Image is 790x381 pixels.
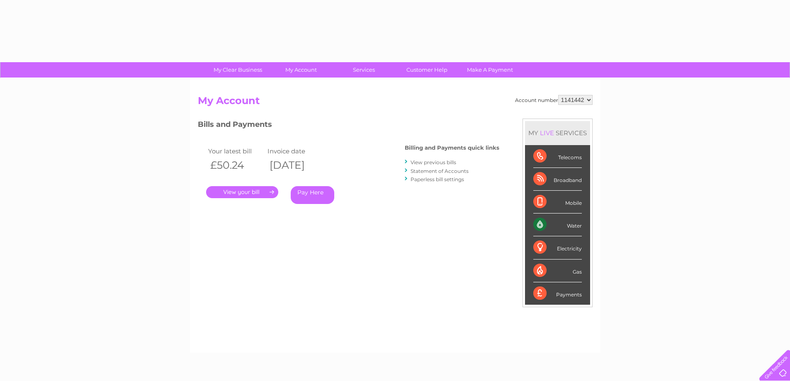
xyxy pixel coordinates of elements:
td: Your latest bill [206,146,266,157]
div: Water [533,214,582,236]
th: [DATE] [265,157,325,174]
a: Statement of Accounts [411,168,469,174]
div: Account number [515,95,593,105]
a: . [206,186,278,198]
h2: My Account [198,95,593,111]
a: Paperless bill settings [411,176,464,182]
a: Make A Payment [456,62,524,78]
a: My Account [267,62,335,78]
a: Services [330,62,398,78]
div: LIVE [538,129,556,137]
a: Customer Help [393,62,461,78]
div: Telecoms [533,145,582,168]
th: £50.24 [206,157,266,174]
div: Mobile [533,191,582,214]
a: Pay Here [291,186,334,204]
a: View previous bills [411,159,456,165]
h4: Billing and Payments quick links [405,145,499,151]
h3: Bills and Payments [198,119,499,133]
div: Electricity [533,236,582,259]
div: Payments [533,282,582,305]
td: Invoice date [265,146,325,157]
a: My Clear Business [204,62,272,78]
div: MY SERVICES [525,121,590,145]
div: Broadband [533,168,582,191]
div: Gas [533,260,582,282]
